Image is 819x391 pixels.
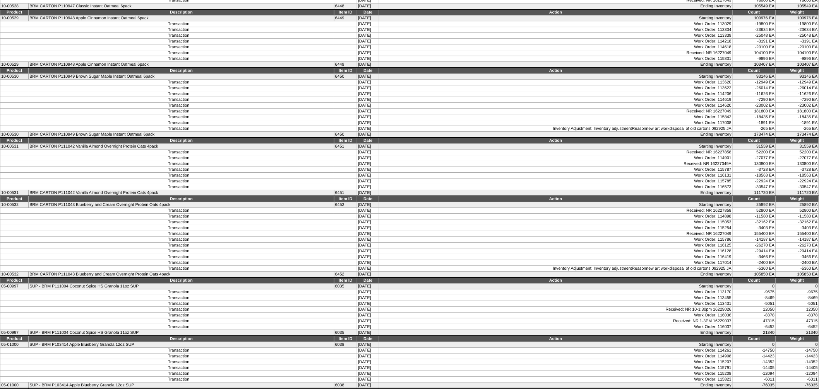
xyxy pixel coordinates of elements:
[776,39,819,44] td: -3191 EA
[357,138,379,144] td: Date
[776,266,819,272] td: -5360 EA
[0,56,357,62] td: Transaction
[379,155,732,161] td: Work Order: 114901
[776,97,819,103] td: -7290 EA
[0,120,357,126] td: Transaction
[357,184,379,190] td: [DATE]
[29,9,334,15] td: Description
[29,196,334,202] td: Description
[357,214,379,219] td: [DATE]
[776,178,819,184] td: -22924 EA
[0,126,357,132] td: Transaction
[733,150,776,155] td: 52200 EA
[733,27,776,33] td: -23634 EA
[379,301,732,307] td: Work Order: 113431
[379,126,732,132] td: Inventory Adjustment: Inventory adjustmentReasonnew art workdisposal of old cartons 092925 JA
[733,138,776,144] td: Count
[379,196,732,202] td: Action
[29,202,334,208] td: BRM CARTON P111043 Blueberry and Cream Overnight Protein Oats 4pack
[379,243,732,248] td: Work Order: 116125
[0,155,357,161] td: Transaction
[379,167,732,173] td: Work Order: 115787
[357,44,379,50] td: [DATE]
[357,167,379,173] td: [DATE]
[0,68,29,74] td: Product
[379,74,732,80] td: Starting Inventory
[733,3,776,10] td: 105549 EA
[357,254,379,260] td: [DATE]
[733,190,776,196] td: 111720 EA
[0,272,29,278] td: 10-00532
[379,138,732,144] td: Action
[379,161,732,167] td: Received: NR 16227049A
[29,68,334,74] td: Description
[733,248,776,254] td: -29414 EA
[776,62,819,68] td: 103407 EA
[357,103,379,109] td: [DATE]
[733,120,776,126] td: -1891 EA
[776,27,819,33] td: -23634 EA
[29,277,334,284] td: Description
[357,68,379,74] td: Date
[733,114,776,120] td: -18435 EA
[334,202,357,208] td: 6452
[733,301,776,307] td: -5051
[379,85,732,91] td: Work Order: 113622
[379,114,732,120] td: Work Order: 115842
[776,155,819,161] td: -27077 EA
[733,33,776,39] td: -25048 EA
[0,97,357,103] td: Transaction
[379,39,732,44] td: Work Order: 114218
[776,307,819,313] td: 12050
[776,260,819,266] td: -2400 EA
[357,284,379,289] td: [DATE]
[379,266,732,272] td: Inventory Adjustment: Inventory adjustmentReasonnew art workdisposal of old cartons 092925 JA
[0,237,357,243] td: Transaction
[357,114,379,120] td: [DATE]
[776,109,819,114] td: 181800 EA
[379,277,732,284] td: Action
[334,62,357,68] td: 6449
[776,9,819,15] td: Weight
[733,132,776,138] td: 173474 EA
[0,208,357,214] td: Transaction
[776,161,819,167] td: 130800 EA
[357,295,379,301] td: [DATE]
[0,27,357,33] td: Transaction
[357,178,379,184] td: [DATE]
[733,44,776,50] td: -20100 EA
[357,62,379,68] td: [DATE]
[379,44,732,50] td: Work Order: 114618
[357,202,379,208] td: [DATE]
[357,272,379,278] td: [DATE]
[733,277,776,284] td: Count
[0,33,357,39] td: Transaction
[733,272,776,278] td: 105850 EA
[0,114,357,120] td: Transaction
[29,62,334,68] td: BRM CARTON P110948 Apple Cinnamon Instant Oatmeal 6pack
[379,202,732,208] td: Starting Inventory
[733,266,776,272] td: -5360 EA
[0,184,357,190] td: Transaction
[357,208,379,214] td: [DATE]
[733,91,776,97] td: -11626 EA
[0,196,29,202] td: Product
[379,225,732,231] td: Work Order: 115254
[776,91,819,97] td: -11626 EA
[357,56,379,62] td: [DATE]
[379,15,732,21] td: Starting Inventory
[379,56,732,62] td: Work Order: 115831
[357,231,379,237] td: [DATE]
[357,50,379,56] td: [DATE]
[733,155,776,161] td: -27077 EA
[379,120,732,126] td: Work Order: 117008
[733,260,776,266] td: -2400 EA
[379,9,732,15] td: Action
[379,27,732,33] td: Work Order: 113334
[334,277,357,284] td: Item ID
[733,39,776,44] td: -3191 EA
[733,237,776,243] td: -14187 EA
[733,214,776,219] td: -11580 EA
[0,150,357,155] td: Transaction
[357,301,379,307] td: [DATE]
